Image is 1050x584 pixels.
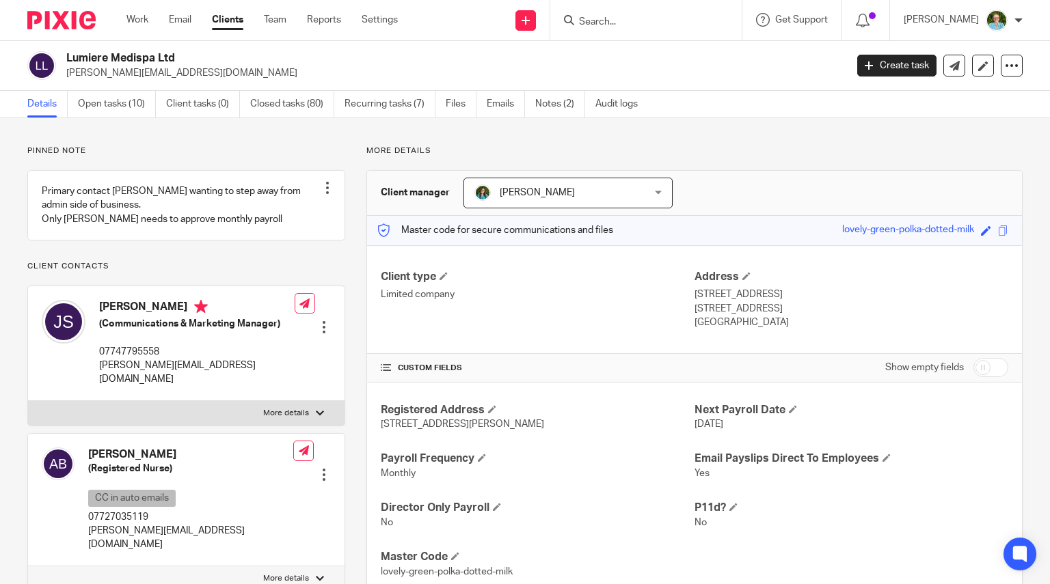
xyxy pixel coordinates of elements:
[99,359,295,387] p: [PERSON_NAME][EMAIL_ADDRESS][DOMAIN_NAME]
[250,91,334,117] a: Closed tasks (80)
[695,316,1008,329] p: [GEOGRAPHIC_DATA]
[27,145,345,156] p: Pinned note
[263,573,309,584] p: More details
[695,501,1008,515] h4: P11d?
[377,223,613,237] p: Master code for secure communications and files
[381,451,695,466] h4: Payroll Frequency
[695,288,1008,301] p: [STREET_ADDRESS]
[595,91,648,117] a: Audit logs
[381,469,416,478] span: Monthly
[88,524,293,552] p: [PERSON_NAME][EMAIL_ADDRESS][DOMAIN_NAME]
[695,270,1008,284] h4: Address
[88,490,176,507] p: CC in auto emails
[487,91,525,117] a: Emails
[381,518,393,527] span: No
[263,408,309,419] p: More details
[857,55,937,77] a: Create task
[194,300,208,314] i: Primary
[381,288,695,301] p: Limited company
[78,91,156,117] a: Open tasks (10)
[842,223,974,238] div: lovely-green-polka-dotted-milk
[88,462,293,475] h5: (Registered Nurse)
[578,16,701,29] input: Search
[500,188,575,197] span: [PERSON_NAME]
[169,13,191,27] a: Email
[42,300,85,344] img: svg%3E
[695,419,723,429] span: [DATE]
[381,363,695,374] h4: CUSTOM FIELDS
[345,91,435,117] a: Recurring tasks (7)
[695,302,1008,316] p: [STREET_ADDRESS]
[986,10,1008,31] img: U9kDOIcY.jpeg
[27,91,68,117] a: Details
[66,66,837,80] p: [PERSON_NAME][EMAIL_ADDRESS][DOMAIN_NAME]
[264,13,286,27] a: Team
[27,51,56,80] img: svg%3E
[695,469,710,478] span: Yes
[695,403,1008,417] h4: Next Payroll Date
[212,13,243,27] a: Clients
[99,317,295,331] h5: (Communications & Marketing Manager)
[885,361,964,374] label: Show empty fields
[99,300,295,317] h4: [PERSON_NAME]
[474,184,491,201] img: 6q1_Xd0A.jpeg
[88,447,293,462] h4: [PERSON_NAME]
[42,447,75,480] img: svg%3E
[66,51,683,66] h2: Lumiere Medispa Ltd
[307,13,341,27] a: Reports
[381,186,450,199] h3: Client manager
[27,261,345,272] p: Client contacts
[446,91,476,117] a: Files
[381,403,695,417] h4: Registered Address
[126,13,148,27] a: Work
[695,451,1008,466] h4: Email Payslips Direct To Employees
[99,345,295,359] p: 07747795558
[775,15,828,25] span: Get Support
[381,567,513,576] span: lovely-green-polka-dotted-milk
[381,550,695,564] h4: Master Code
[535,91,585,117] a: Notes (2)
[366,145,1023,156] p: More details
[381,501,695,515] h4: Director Only Payroll
[362,13,398,27] a: Settings
[166,91,240,117] a: Client tasks (0)
[381,270,695,284] h4: Client type
[88,510,293,524] p: 07727035119
[27,11,96,29] img: Pixie
[904,13,979,27] p: [PERSON_NAME]
[695,518,707,527] span: No
[381,419,544,429] span: [STREET_ADDRESS][PERSON_NAME]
